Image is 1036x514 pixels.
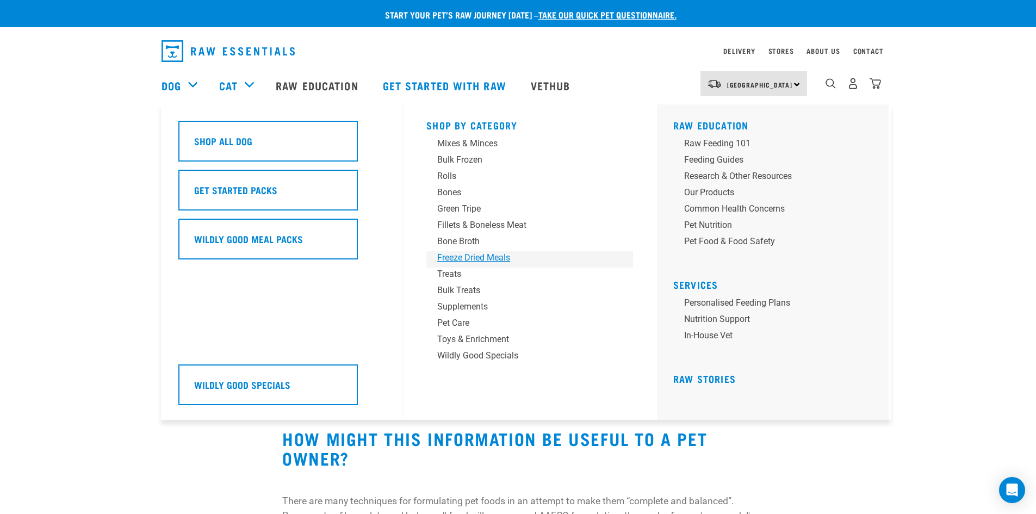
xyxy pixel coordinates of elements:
[437,137,607,150] div: Mixes & Minces
[437,219,607,232] div: Fillets & Boneless Meat
[194,134,252,148] h5: Shop All Dog
[673,219,880,235] a: Pet Nutrition
[673,186,880,202] a: Our Products
[178,219,385,268] a: Wildly Good Meal Packs
[520,64,584,107] a: Vethub
[426,170,633,186] a: Rolls
[219,77,238,94] a: Cat
[673,170,880,186] a: Research & Other Resources
[426,251,633,268] a: Freeze Dried Meals
[426,284,633,300] a: Bulk Treats
[538,12,677,17] a: take our quick pet questionnaire.
[437,268,607,281] div: Treats
[426,235,633,251] a: Bone Broth
[265,64,371,107] a: Raw Education
[673,137,880,153] a: Raw Feeding 101
[426,137,633,153] a: Mixes & Minces
[673,329,880,345] a: In-house vet
[999,477,1025,503] div: Open Intercom Messenger
[684,186,854,199] div: Our Products
[870,78,881,89] img: home-icon@2x.png
[437,333,607,346] div: Toys & Enrichment
[684,235,854,248] div: Pet Food & Food Safety
[673,279,880,288] h5: Services
[162,40,295,62] img: Raw Essentials Logo
[437,251,607,264] div: Freeze Dried Meals
[673,153,880,170] a: Feeding Guides
[178,364,385,413] a: Wildly Good Specials
[426,349,633,366] a: Wildly Good Specials
[426,333,633,349] a: Toys & Enrichment
[437,170,607,183] div: Rolls
[437,349,607,362] div: Wildly Good Specials
[426,120,633,128] h5: Shop By Category
[426,219,633,235] a: Fillets & Boneless Meat
[437,153,607,166] div: Bulk Frozen
[684,170,854,183] div: Research & Other Resources
[426,202,633,219] a: Green Tripe
[807,49,840,53] a: About Us
[153,36,884,66] nav: dropdown navigation
[684,137,854,150] div: Raw Feeding 101
[707,79,722,89] img: van-moving.png
[826,78,836,89] img: home-icon-1@2x.png
[727,83,793,86] span: [GEOGRAPHIC_DATA]
[426,186,633,202] a: Bones
[684,153,854,166] div: Feeding Guides
[372,64,520,107] a: Get started with Raw
[194,232,303,246] h5: Wildly Good Meal Packs
[437,186,607,199] div: Bones
[673,122,749,128] a: Raw Education
[437,317,607,330] div: Pet Care
[437,202,607,215] div: Green Tripe
[282,429,754,468] h2: HOW MIGHT THIS INFORMATION BE USEFUL TO A PET OWNER?
[178,170,385,219] a: Get Started Packs
[768,49,794,53] a: Stores
[178,121,385,170] a: Shop All Dog
[437,300,607,313] div: Supplements
[426,153,633,170] a: Bulk Frozen
[684,202,854,215] div: Common Health Concerns
[194,377,290,392] h5: Wildly Good Specials
[673,313,880,329] a: Nutrition Support
[426,300,633,317] a: Supplements
[673,296,880,313] a: Personalised Feeding Plans
[194,183,277,197] h5: Get Started Packs
[426,268,633,284] a: Treats
[673,202,880,219] a: Common Health Concerns
[162,77,181,94] a: Dog
[437,284,607,297] div: Bulk Treats
[847,78,859,89] img: user.png
[437,235,607,248] div: Bone Broth
[426,317,633,333] a: Pet Care
[853,49,884,53] a: Contact
[673,376,736,381] a: Raw Stories
[684,219,854,232] div: Pet Nutrition
[723,49,755,53] a: Delivery
[673,235,880,251] a: Pet Food & Food Safety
